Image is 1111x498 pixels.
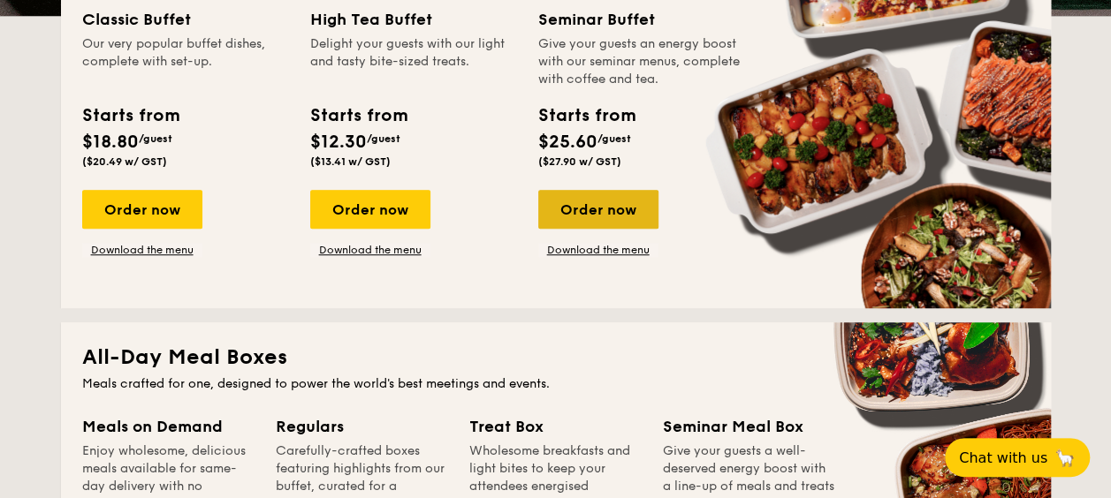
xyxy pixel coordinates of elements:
div: Starts from [538,102,635,129]
span: ($20.49 w/ GST) [82,155,167,168]
span: /guest [367,132,400,145]
div: Our very popular buffet dishes, complete with set-up. [82,35,289,88]
div: Delight your guests with our light and tasty bite-sized treats. [310,35,517,88]
a: Download the menu [82,243,202,257]
span: /guest [597,132,631,145]
h2: All-Day Meal Boxes [82,343,1030,372]
div: Meals crafted for one, designed to power the world's best meetings and events. [82,375,1030,393]
div: Starts from [82,102,179,129]
a: Download the menu [538,243,658,257]
span: $12.30 [310,132,367,153]
span: ($27.90 w/ GST) [538,155,621,168]
div: Seminar Buffet [538,7,745,32]
div: High Tea Buffet [310,7,517,32]
div: Treat Box [469,414,642,439]
span: Chat with us [959,449,1047,466]
span: $18.80 [82,132,139,153]
div: Order now [310,190,430,229]
div: Seminar Meal Box [663,414,835,439]
div: Give your guests an energy boost with our seminar menus, complete with coffee and tea. [538,35,745,88]
span: ($13.41 w/ GST) [310,155,391,168]
span: 🦙 [1054,448,1076,468]
div: Starts from [310,102,407,129]
div: Regulars [276,414,448,439]
span: /guest [139,132,172,145]
div: Order now [82,190,202,229]
div: Meals on Demand [82,414,255,439]
div: Classic Buffet [82,7,289,32]
button: Chat with us🦙 [945,438,1090,477]
span: $25.60 [538,132,597,153]
div: Order now [538,190,658,229]
a: Download the menu [310,243,430,257]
